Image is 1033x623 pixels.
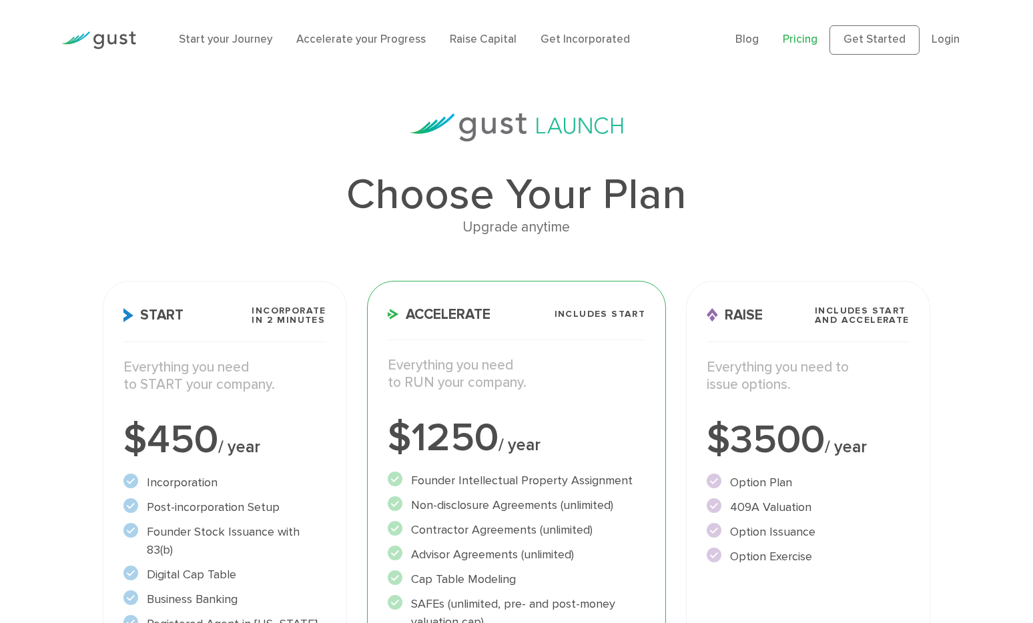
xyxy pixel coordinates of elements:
[707,498,909,516] li: 409A Valuation
[707,474,909,492] li: Option Plan
[783,33,817,46] a: Pricing
[388,357,646,392] p: Everything you need to RUN your company.
[707,308,718,322] img: Raise Icon
[707,308,763,322] span: Raise
[123,308,133,322] img: Start Icon X2
[123,474,326,492] li: Incorporation
[388,570,646,588] li: Cap Table Modeling
[61,31,136,49] img: Gust Logo
[825,437,867,457] span: / year
[123,308,184,322] span: Start
[123,420,326,460] div: $450
[388,496,646,514] li: Non-disclosure Agreements (unlimited)
[123,498,326,516] li: Post-incorporation Setup
[218,437,260,457] span: / year
[450,33,516,46] a: Raise Capital
[707,548,909,566] li: Option Exercise
[707,359,909,394] p: Everything you need to issue options.
[388,307,490,322] span: Accelerate
[103,173,930,216] h1: Choose Your Plan
[498,435,541,455] span: / year
[388,546,646,564] li: Advisor Agreements (unlimited)
[735,33,759,46] a: Blog
[829,25,920,55] a: Get Started
[707,523,909,541] li: Option Issuance
[123,590,326,608] li: Business Banking
[388,521,646,539] li: Contractor Agreements (unlimited)
[123,359,326,394] p: Everything you need to START your company.
[707,420,909,460] div: $3500
[388,472,646,490] li: Founder Intellectual Property Assignment
[123,566,326,584] li: Digital Cap Table
[123,523,326,559] li: Founder Stock Issuance with 83(b)
[555,309,646,319] span: Includes START
[388,309,399,320] img: Accelerate Icon
[252,306,326,325] span: Incorporate in 2 Minutes
[932,33,960,46] a: Login
[179,33,272,46] a: Start your Journey
[410,113,623,141] img: gust-launch-logos.svg
[815,306,910,325] span: Includes START and ACCELERATE
[388,418,646,458] div: $1250
[296,33,426,46] a: Accelerate your Progress
[541,33,630,46] a: Get Incorporated
[103,216,930,239] div: Upgrade anytime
